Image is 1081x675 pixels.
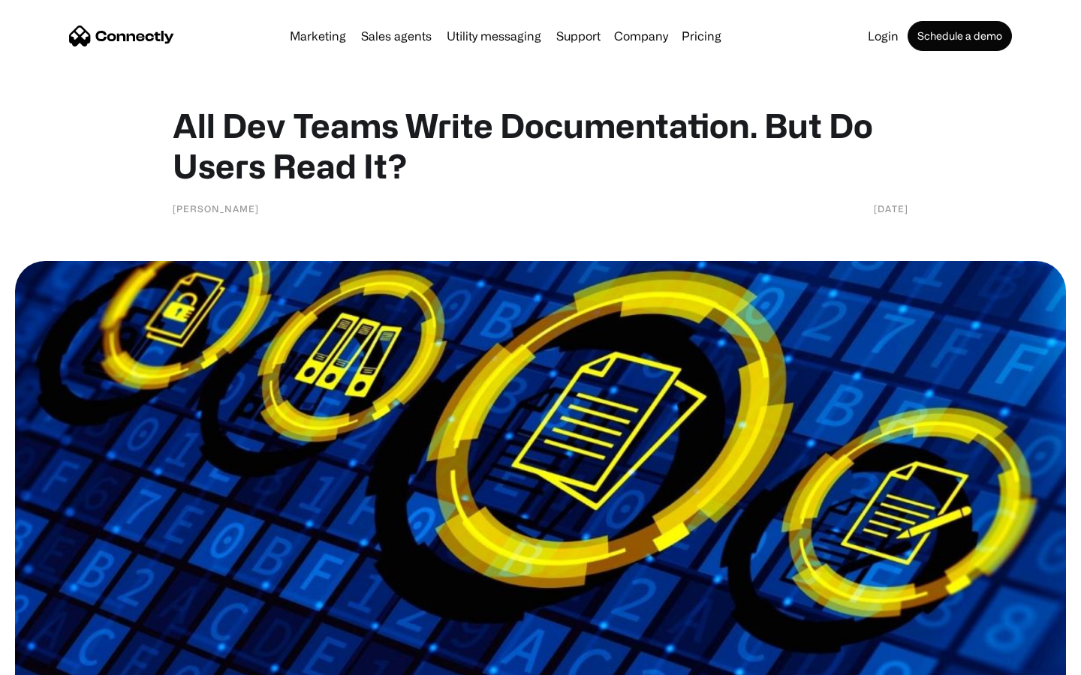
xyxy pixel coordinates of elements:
[284,30,352,42] a: Marketing
[173,201,259,216] div: [PERSON_NAME]
[550,30,607,42] a: Support
[30,649,90,670] ul: Language list
[908,21,1012,51] a: Schedule a demo
[862,30,905,42] a: Login
[614,25,668,46] div: Company
[676,30,727,42] a: Pricing
[15,649,90,670] aside: Language selected: English
[173,105,908,186] h1: All Dev Teams Write Documentation. But Do Users Read It?
[874,201,908,216] div: [DATE]
[441,30,547,42] a: Utility messaging
[355,30,438,42] a: Sales agents
[69,25,174,47] a: home
[610,25,673,46] div: Company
